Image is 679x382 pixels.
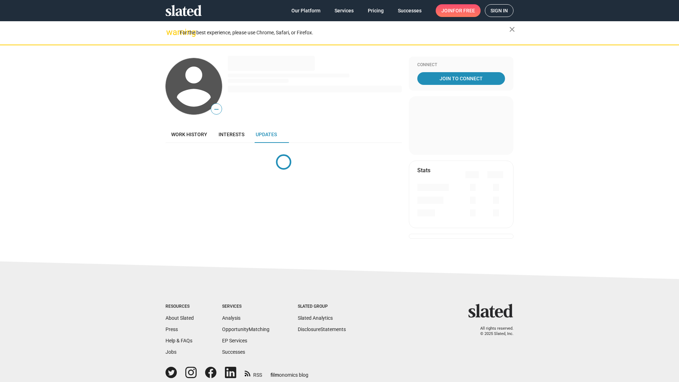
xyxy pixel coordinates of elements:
div: Resources [166,304,194,309]
span: for free [453,4,475,17]
a: Slated Analytics [298,315,333,321]
a: Our Platform [286,4,326,17]
span: Join [441,4,475,17]
span: — [211,105,222,114]
mat-card-title: Stats [417,167,430,174]
a: Successes [222,349,245,355]
a: EP Services [222,338,247,343]
a: Help & FAQs [166,338,192,343]
a: DisclosureStatements [298,326,346,332]
span: Pricing [368,4,384,17]
span: film [271,372,279,378]
span: Sign in [491,5,508,17]
a: RSS [245,367,262,378]
span: Our Platform [291,4,320,17]
p: All rights reserved. © 2025 Slated, Inc. [473,326,513,336]
a: About Slated [166,315,194,321]
mat-icon: warning [166,28,175,36]
a: Jobs [166,349,176,355]
a: OpportunityMatching [222,326,269,332]
span: Services [335,4,354,17]
span: Join To Connect [419,72,504,85]
a: Join To Connect [417,72,505,85]
span: Interests [219,132,244,137]
a: Interests [213,126,250,143]
a: Updates [250,126,283,143]
a: Joinfor free [436,4,481,17]
a: Services [329,4,359,17]
mat-icon: close [508,25,516,34]
a: Pricing [362,4,389,17]
div: For the best experience, please use Chrome, Safari, or Firefox. [180,28,509,37]
a: Analysis [222,315,240,321]
a: filmonomics blog [271,366,308,378]
a: Press [166,326,178,332]
a: Work history [166,126,213,143]
span: Successes [398,4,422,17]
span: Work history [171,132,207,137]
div: Services [222,304,269,309]
a: Sign in [485,4,513,17]
a: Successes [392,4,427,17]
span: Updates [256,132,277,137]
div: Slated Group [298,304,346,309]
div: Connect [417,62,505,68]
